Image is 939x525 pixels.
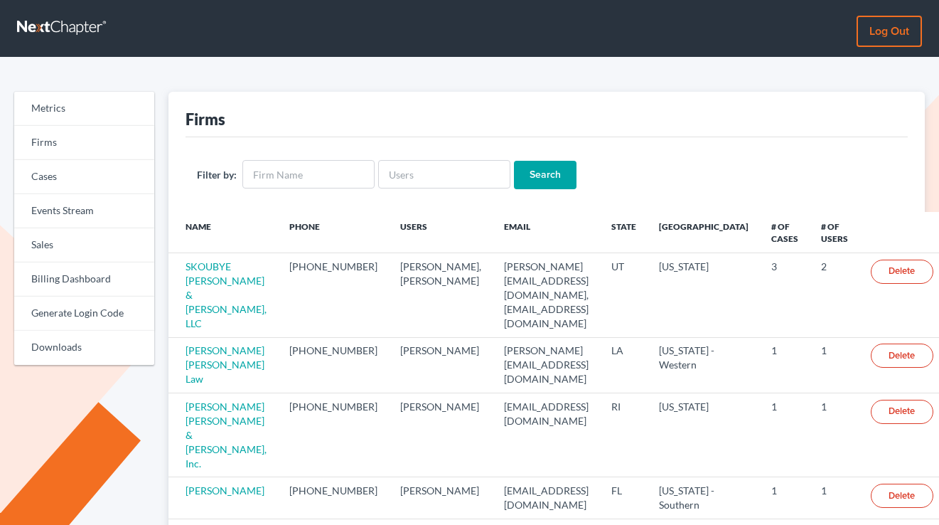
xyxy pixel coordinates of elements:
[14,160,154,194] a: Cases
[810,253,859,337] td: 2
[493,477,600,519] td: [EMAIL_ADDRESS][DOMAIN_NAME]
[600,337,648,393] td: LA
[871,260,933,284] a: Delete
[810,393,859,477] td: 1
[186,401,267,470] a: [PERSON_NAME] [PERSON_NAME] & [PERSON_NAME], Inc.
[278,393,389,477] td: [PHONE_NUMBER]
[760,477,810,519] td: 1
[648,337,760,393] td: [US_STATE] - Western
[278,212,389,253] th: Phone
[389,477,493,519] td: [PERSON_NAME]
[760,337,810,393] td: 1
[871,484,933,508] a: Delete
[186,484,264,497] a: [PERSON_NAME]
[378,160,510,189] input: Users
[14,297,154,331] a: Generate Login Code
[600,253,648,337] td: UT
[14,331,154,365] a: Downloads
[242,160,375,189] input: Firm Name
[493,212,600,253] th: Email
[760,393,810,477] td: 1
[186,109,225,129] div: Firms
[278,253,389,337] td: [PHONE_NUMBER]
[810,477,859,519] td: 1
[389,253,493,337] td: [PERSON_NAME], [PERSON_NAME]
[871,400,933,424] a: Delete
[493,337,600,393] td: [PERSON_NAME][EMAIL_ADDRESS][DOMAIN_NAME]
[197,167,237,182] label: Filter by:
[168,212,278,253] th: Name
[600,393,648,477] td: RI
[648,212,760,253] th: [GEOGRAPHIC_DATA]
[186,260,267,329] a: SKOUBYE [PERSON_NAME] & [PERSON_NAME], LLC
[14,126,154,160] a: Firms
[14,194,154,228] a: Events Stream
[389,212,493,253] th: Users
[14,92,154,126] a: Metrics
[389,393,493,477] td: [PERSON_NAME]
[278,477,389,519] td: [PHONE_NUMBER]
[648,393,760,477] td: [US_STATE]
[760,253,810,337] td: 3
[514,161,576,189] input: Search
[857,16,922,47] a: Log out
[186,344,264,385] a: [PERSON_NAME] [PERSON_NAME] Law
[810,337,859,393] td: 1
[14,262,154,297] a: Billing Dashboard
[760,212,810,253] th: # of Cases
[648,253,760,337] td: [US_STATE]
[493,393,600,477] td: [EMAIL_ADDRESS][DOMAIN_NAME]
[810,212,859,253] th: # of Users
[389,337,493,393] td: [PERSON_NAME]
[14,228,154,262] a: Sales
[278,337,389,393] td: [PHONE_NUMBER]
[871,344,933,368] a: Delete
[648,477,760,519] td: [US_STATE] - Southern
[600,212,648,253] th: State
[600,477,648,519] td: FL
[493,253,600,337] td: [PERSON_NAME][EMAIL_ADDRESS][DOMAIN_NAME], [EMAIL_ADDRESS][DOMAIN_NAME]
